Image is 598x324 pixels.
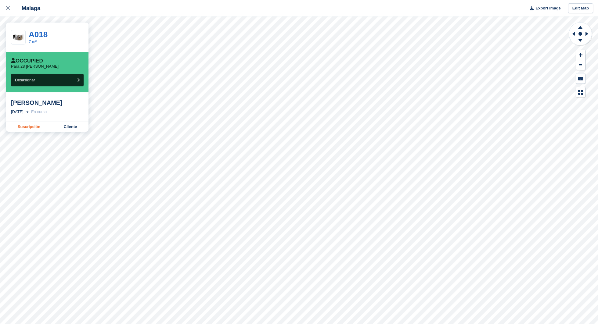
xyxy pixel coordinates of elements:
[11,74,84,86] button: Desasignar
[11,64,59,69] p: Para 28 [PERSON_NAME]
[568,3,593,13] a: Edit Map
[29,30,48,39] a: A018
[576,73,585,84] button: Keyboard Shortcuts
[576,50,585,60] button: Zoom In
[11,58,43,64] div: Occupied
[576,87,585,97] button: Map Legend
[11,99,84,106] div: [PERSON_NAME]
[52,122,88,132] a: Cliente
[11,32,25,43] img: 2m2-unit.jpg
[26,111,29,113] img: arrow-right-light-icn-cde0832a797a2874e46488d9cf13f60e5c3a73dbe684e267c42b8395dfbc2abf.svg
[535,5,560,11] span: Export Image
[15,78,35,82] span: Desasignar
[576,60,585,70] button: Zoom Out
[526,3,561,13] button: Export Image
[6,122,52,132] a: Suscripción
[11,109,23,115] div: [DATE]
[29,39,37,44] a: 7 m²
[16,5,40,12] div: Malaga
[31,109,47,115] div: En curso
